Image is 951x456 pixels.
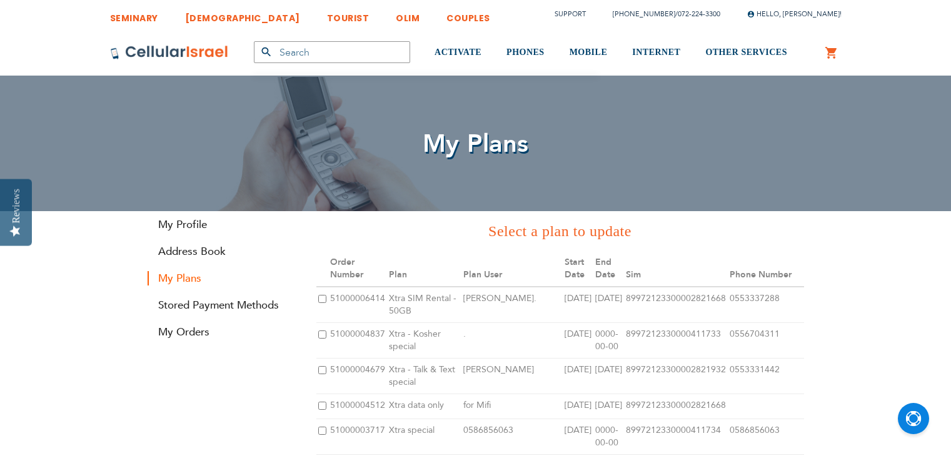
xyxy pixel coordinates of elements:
[461,394,563,419] td: for Mifi
[624,323,728,359] td: 8997212330000411733
[328,323,387,359] td: 51000004837
[570,47,608,57] span: MOBILE
[328,287,387,323] td: 51000006414
[110,3,158,26] a: SEMINARY
[593,419,624,455] td: 0000-00-00
[563,323,593,359] td: [DATE]
[461,287,563,323] td: [PERSON_NAME].
[632,29,680,76] a: INTERNET
[396,3,420,26] a: OLIM
[728,251,805,287] th: Phone Number
[613,9,675,19] a: [PHONE_NUMBER]
[387,287,461,323] td: Xtra SIM Rental - 50GB
[435,29,481,76] a: ACTIVATE
[555,9,586,19] a: Support
[446,3,490,26] a: COUPLES
[387,359,461,394] td: Xtra - Talk & Text special
[328,359,387,394] td: 51000004679
[728,419,805,455] td: 0586856063
[728,287,805,323] td: 0553337288
[624,287,728,323] td: 89972123300002821668
[327,3,370,26] a: TOURIST
[148,244,298,259] a: Address Book
[148,325,298,339] a: My Orders
[435,47,481,57] span: ACTIVATE
[624,251,728,287] th: Sim
[506,29,545,76] a: PHONES
[328,394,387,419] td: 51000004512
[11,189,22,223] div: Reviews
[387,251,461,287] th: Plan
[387,323,461,359] td: Xtra - Kosher special
[705,29,787,76] a: OTHER SERVICES
[624,394,728,419] td: 89972123300002821668
[185,3,300,26] a: [DEMOGRAPHIC_DATA]
[461,359,563,394] td: [PERSON_NAME]
[328,419,387,455] td: 51000003717
[423,127,529,161] span: My Plans
[563,419,593,455] td: [DATE]
[461,419,563,455] td: 0586856063
[387,394,461,419] td: Xtra data only
[593,323,624,359] td: 0000-00-00
[328,251,387,287] th: Order Number
[563,287,593,323] td: [DATE]
[593,287,624,323] td: [DATE]
[705,47,787,57] span: OTHER SERVICES
[148,298,298,312] a: Stored Payment Methods
[461,251,563,287] th: Plan User
[728,323,805,359] td: 0556704311
[316,221,804,242] h3: Select a plan to update
[387,419,461,455] td: Xtra special
[110,45,229,60] img: Cellular Israel Logo
[254,41,410,63] input: Search
[506,47,545,57] span: PHONES
[461,323,563,359] td: .
[600,5,720,23] li: /
[563,394,593,419] td: [DATE]
[747,9,842,19] span: Hello, [PERSON_NAME]!
[728,359,805,394] td: 0553331442
[148,217,298,232] a: My Profile
[593,359,624,394] td: [DATE]
[632,47,680,57] span: INTERNET
[678,9,720,19] a: 072-224-3300
[593,394,624,419] td: [DATE]
[570,29,608,76] a: MOBILE
[563,251,593,287] th: Start Date
[148,271,298,285] strong: My Plans
[624,359,728,394] td: 89972123300002821932
[624,419,728,455] td: 8997212330000411734
[563,359,593,394] td: [DATE]
[593,251,624,287] th: End Date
